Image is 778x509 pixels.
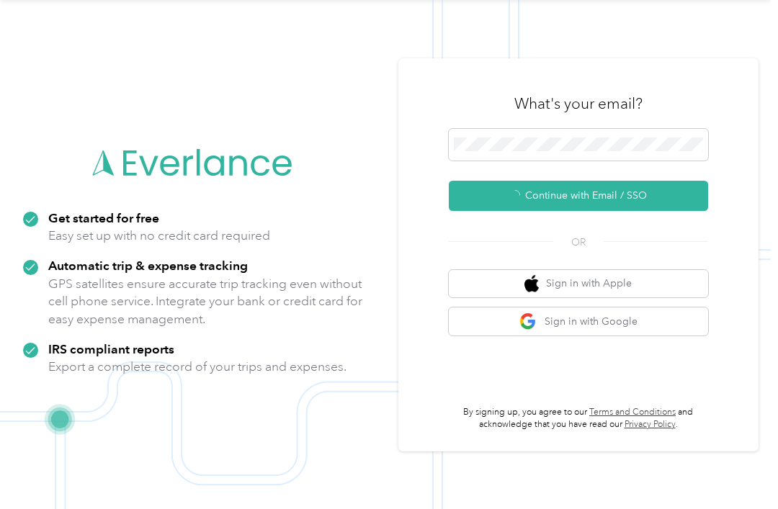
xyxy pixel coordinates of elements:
[625,419,676,430] a: Privacy Policy
[449,406,708,431] p: By signing up, you agree to our and acknowledge that you have read our .
[519,312,537,330] img: google logo
[524,275,539,293] img: apple logo
[48,227,270,245] p: Easy set up with no credit card required
[48,210,159,225] strong: Get started for free
[48,341,174,356] strong: IRS compliant reports
[449,307,708,335] button: google logoSign in with Google
[449,181,708,211] button: Continue with Email / SSO
[48,275,363,328] p: GPS satellites ensure accurate trip tracking even without cell phone service. Integrate your bank...
[449,270,708,298] button: apple logoSign in with Apple
[48,358,346,376] p: Export a complete record of your trips and expenses.
[48,258,248,273] strong: Automatic trip & expense tracking
[589,407,676,418] a: Terms and Conditions
[514,94,643,114] h3: What's your email?
[553,235,604,250] span: OR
